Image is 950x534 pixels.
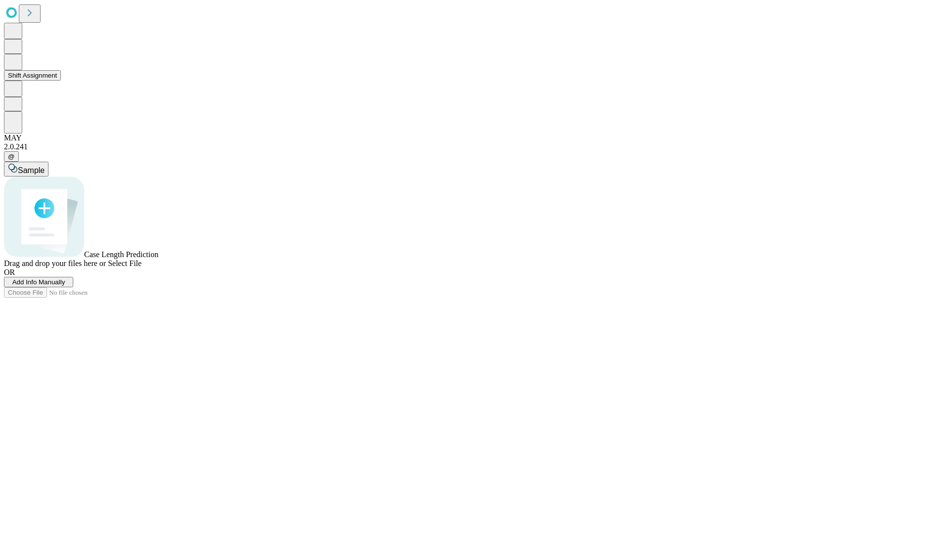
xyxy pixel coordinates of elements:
[4,151,19,162] button: @
[18,166,45,175] span: Sample
[4,259,106,267] span: Drag and drop your files here or
[4,277,73,287] button: Add Info Manually
[4,142,946,151] div: 2.0.241
[12,278,65,286] span: Add Info Manually
[8,153,15,160] span: @
[4,162,48,177] button: Sample
[4,133,946,142] div: MAY
[4,268,15,276] span: OR
[4,70,61,81] button: Shift Assignment
[84,250,158,259] span: Case Length Prediction
[108,259,142,267] span: Select File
